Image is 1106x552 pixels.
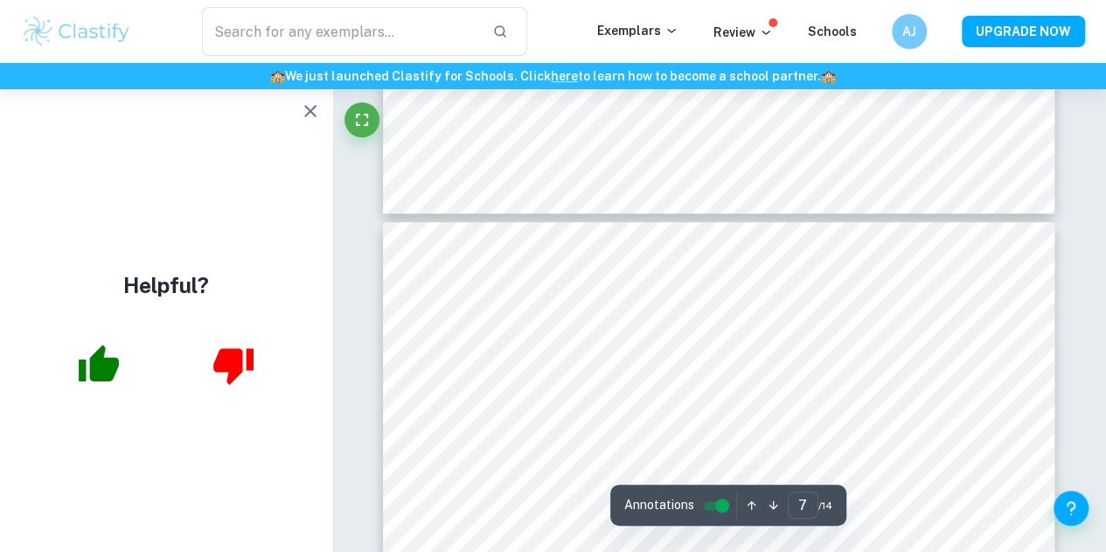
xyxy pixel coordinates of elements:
[3,66,1103,86] h6: We just launched Clastify for Schools. Click to learn how to become a school partner.
[892,14,927,49] button: AJ
[270,69,285,83] span: 🏫
[808,24,857,38] a: Schools
[597,21,678,40] p: Exemplars
[21,14,132,49] img: Clastify logo
[1054,491,1089,526] button: Help and Feedback
[123,269,209,301] h4: Helpful?
[821,69,836,83] span: 🏫
[962,16,1085,47] button: UPGRADE NOW
[818,498,832,514] span: / 14
[344,102,379,137] button: Fullscreen
[202,7,478,56] input: Search for any exemplars...
[713,23,773,42] p: Review
[551,69,578,83] a: here
[900,22,920,41] h6: AJ
[624,496,694,514] span: Annotations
